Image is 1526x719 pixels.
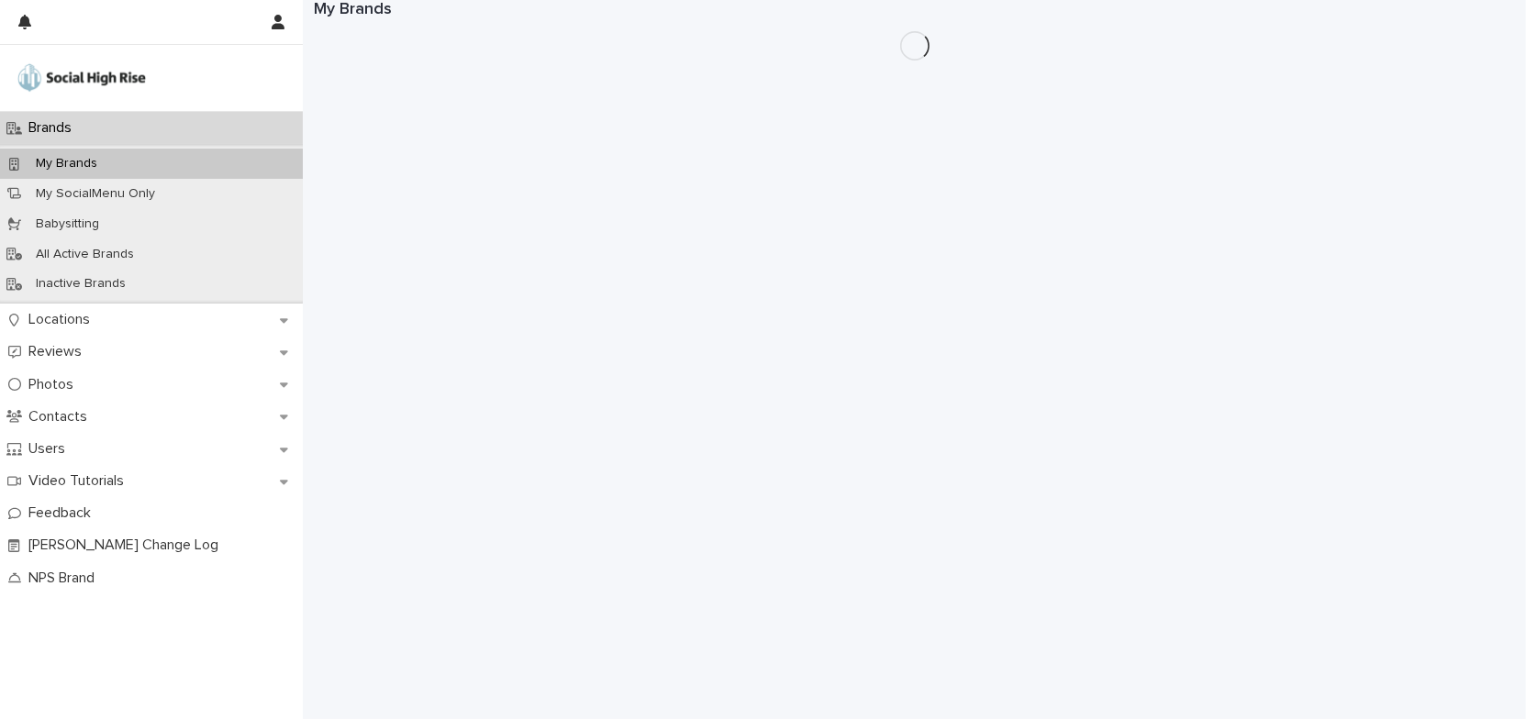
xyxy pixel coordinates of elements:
[21,311,105,328] p: Locations
[21,156,112,171] p: My Brands
[21,440,80,458] p: Users
[21,570,109,587] p: NPS Brand
[21,186,170,202] p: My SocialMenu Only
[21,247,149,262] p: All Active Brands
[21,216,114,232] p: Babysitting
[21,504,106,522] p: Feedback
[21,472,139,490] p: Video Tutorials
[15,60,149,96] img: o5DnuTxEQV6sW9jFYBBf
[21,119,86,137] p: Brands
[21,343,96,360] p: Reviews
[21,276,140,292] p: Inactive Brands
[21,376,88,393] p: Photos
[21,536,233,554] p: [PERSON_NAME] Change Log
[21,408,102,426] p: Contacts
